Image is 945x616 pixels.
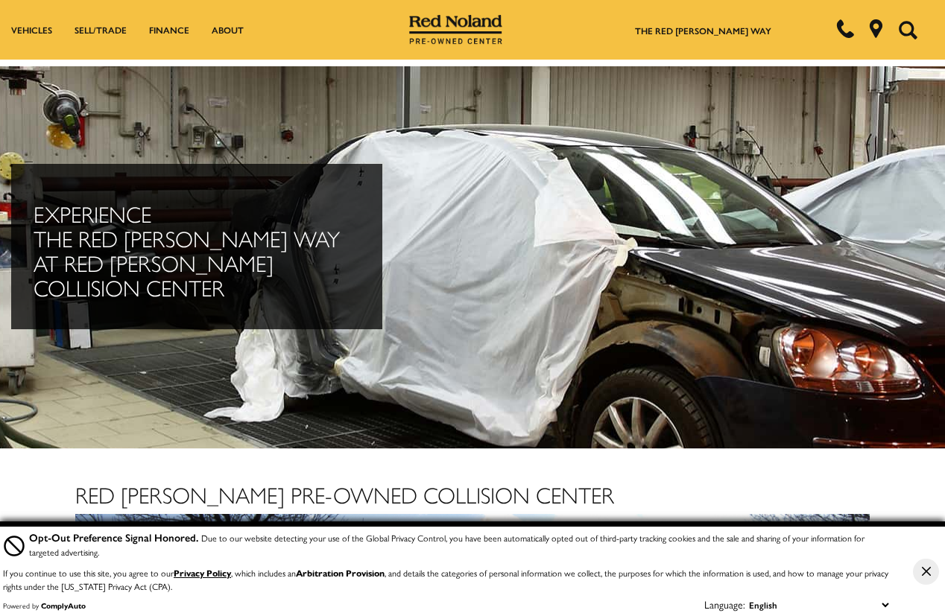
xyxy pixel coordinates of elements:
[3,601,86,610] div: Powered by
[409,20,503,35] a: Red Noland Pre-Owned
[745,597,892,613] select: Language Select
[75,482,870,507] h1: Red [PERSON_NAME] Pre-Owned Collision Center
[704,599,745,609] div: Language:
[893,1,923,59] button: Open the search field
[41,600,86,611] a: ComplyAuto
[34,201,360,299] h1: Experience The Red [PERSON_NAME] Way at Red [PERSON_NAME] Collision Center
[29,530,892,559] div: Due to our website detecting your use of the Global Privacy Control, you have been automatically ...
[409,15,503,45] img: Red Noland Pre-Owned
[296,566,385,580] strong: Arbitration Provision
[635,24,771,37] a: The Red [PERSON_NAME] Way
[29,530,201,544] span: Opt-Out Preference Signal Honored .
[3,566,888,593] p: If you continue to use this site, you agree to our , which includes an , and details the categori...
[913,559,939,585] button: Close Button
[174,566,231,580] a: Privacy Policy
